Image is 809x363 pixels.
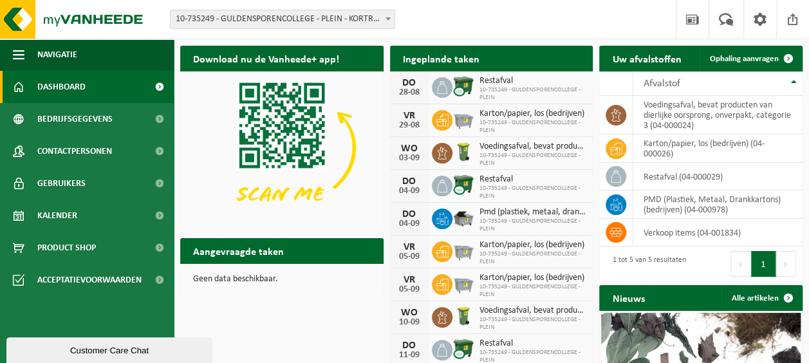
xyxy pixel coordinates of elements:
[180,46,352,71] h2: Download nu de Vanheede+ app!
[479,273,587,283] span: Karton/papier, los (bedrijven)
[396,78,422,88] div: DO
[180,238,297,263] h2: Aangevraagde taken
[396,340,422,351] div: DO
[751,251,776,277] button: 1
[396,187,422,196] div: 04-09
[452,174,474,196] img: WB-1100-CU
[479,109,587,119] span: Karton/papier, los (bedrijven)
[396,111,422,121] div: VR
[396,242,422,252] div: VR
[396,144,422,154] div: WO
[479,306,587,316] span: Voedingsafval, bevat producten van dierlijke oorsprong, onverpakt, categorie 3
[6,335,215,363] iframe: chat widget
[452,305,474,327] img: WB-0140-HPE-GN-50
[452,207,474,228] img: WB-5000-GAL-GY-01
[396,154,422,163] div: 03-09
[776,251,796,277] button: Next
[37,39,77,71] span: Navigatie
[37,232,96,264] span: Product Shop
[479,152,587,167] span: 10-735249 - GULDENSPORENCOLLEGE - PLEIN
[479,207,587,218] span: Pmd (plastiek, metaal, drankkartons) (bedrijven)
[180,71,384,224] img: Download de VHEPlus App
[721,285,801,311] a: Alle artikelen
[37,200,77,232] span: Kalender
[396,351,422,360] div: 11-09
[390,46,492,71] h2: Ingeplande taken
[37,264,142,296] span: Acceptatievoorwaarden
[37,71,86,103] span: Dashboard
[633,163,803,191] td: restafval (04-000029)
[452,75,474,97] img: WB-1100-CU
[396,176,422,187] div: DO
[479,174,587,185] span: Restafval
[633,96,803,135] td: voedingsafval, bevat producten van dierlijke oorsprong, onverpakt, categorie 3 (04-000024)
[479,142,587,152] span: Voedingsafval, bevat producten van dierlijke oorsprong, onverpakt, categorie 3
[479,283,587,299] span: 10-735249 - GULDENSPORENCOLLEGE - PLEIN
[633,135,803,163] td: karton/papier, los (bedrijven) (04-000026)
[37,135,112,167] span: Contactpersonen
[396,318,422,327] div: 10-09
[599,285,657,310] h2: Nieuws
[396,308,422,318] div: WO
[479,119,587,135] span: 10-735249 - GULDENSPORENCOLLEGE - PLEIN
[452,272,474,294] img: WB-2500-GAL-GY-01
[606,250,685,278] div: 1 tot 5 van 5 resultaten
[479,185,587,200] span: 10-735249 - GULDENSPORENCOLLEGE - PLEIN
[479,250,587,266] span: 10-735249 - GULDENSPORENCOLLEGE - PLEIN
[479,86,587,102] span: 10-735249 - GULDENSPORENCOLLEGE - PLEIN
[479,76,587,86] span: Restafval
[710,55,779,63] span: Ophaling aanvragen
[452,108,474,130] img: WB-2500-GAL-GY-01
[479,316,587,331] span: 10-735249 - GULDENSPORENCOLLEGE - PLEIN
[396,121,422,130] div: 29-08
[633,191,803,219] td: PMD (Plastiek, Metaal, Drankkartons) (bedrijven) (04-000978)
[633,219,803,247] td: verkoop items (04-001834)
[700,46,801,71] a: Ophaling aanvragen
[171,10,395,28] span: 10-735249 - GULDENSPORENCOLLEGE - PLEIN - KORTRIJK
[170,10,395,29] span: 10-735249 - GULDENSPORENCOLLEGE - PLEIN - KORTRIJK
[396,275,422,285] div: VR
[452,239,474,261] img: WB-2500-GAL-GY-01
[452,338,474,360] img: WB-1100-CU
[479,218,587,233] span: 10-735249 - GULDENSPORENCOLLEGE - PLEIN
[730,251,751,277] button: Previous
[643,79,680,89] span: Afvalstof
[396,252,422,261] div: 05-09
[396,219,422,228] div: 04-09
[479,339,587,349] span: Restafval
[452,141,474,163] img: WB-0140-HPE-GN-50
[193,275,371,284] p: Geen data beschikbaar.
[37,167,86,200] span: Gebruikers
[396,209,422,219] div: DO
[396,88,422,97] div: 28-08
[479,240,587,250] span: Karton/papier, los (bedrijven)
[396,285,422,294] div: 05-09
[37,103,113,135] span: Bedrijfsgegevens
[599,46,694,71] h2: Uw afvalstoffen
